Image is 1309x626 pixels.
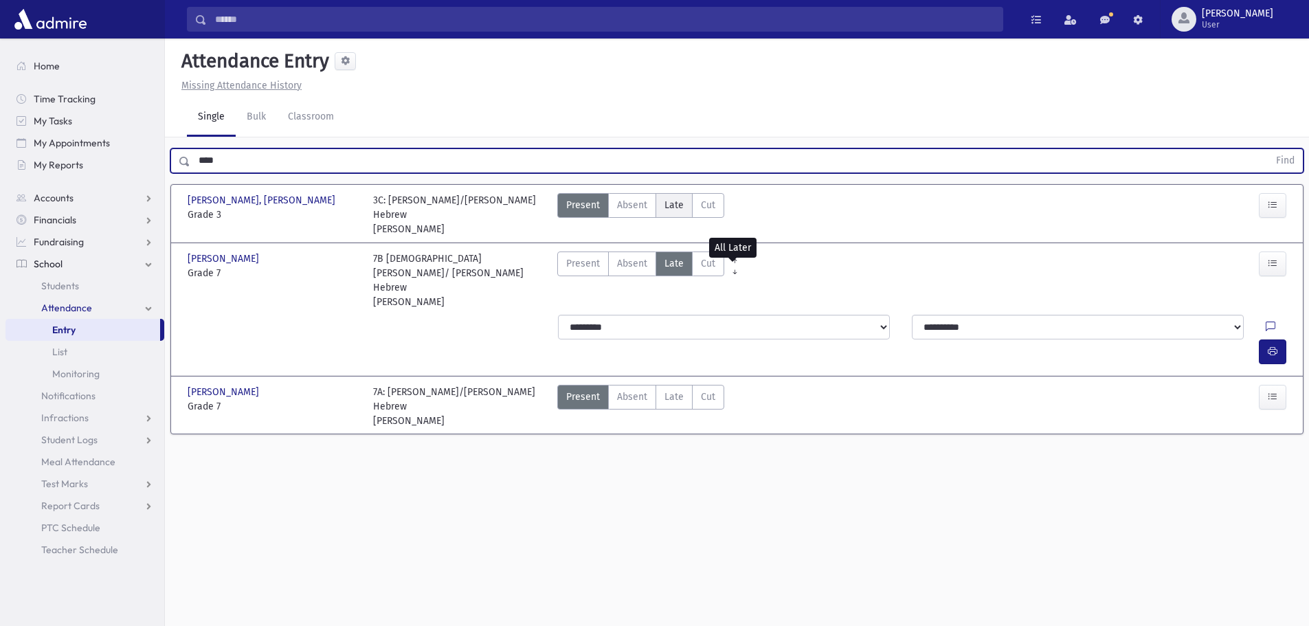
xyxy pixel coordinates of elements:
[5,55,164,77] a: Home
[5,209,164,231] a: Financials
[34,214,76,226] span: Financials
[11,5,90,33] img: AdmirePro
[277,98,345,137] a: Classroom
[664,390,684,404] span: Late
[617,256,647,271] span: Absent
[566,390,600,404] span: Present
[34,93,96,105] span: Time Tracking
[701,390,715,404] span: Cut
[373,193,545,236] div: 3C: [PERSON_NAME]/[PERSON_NAME] Hebrew [PERSON_NAME]
[52,368,100,380] span: Monitoring
[5,341,164,363] a: List
[617,390,647,404] span: Absent
[5,363,164,385] a: Monitoring
[5,451,164,473] a: Meal Attendance
[701,198,715,212] span: Cut
[566,198,600,212] span: Present
[188,251,262,266] span: [PERSON_NAME]
[1202,19,1273,30] span: User
[34,137,110,149] span: My Appointments
[373,251,545,309] div: 7B [DEMOGRAPHIC_DATA][PERSON_NAME]/ [PERSON_NAME] Hebrew [PERSON_NAME]
[5,88,164,110] a: Time Tracking
[41,302,92,314] span: Attendance
[557,251,724,309] div: AttTypes
[5,517,164,539] a: PTC Schedule
[5,154,164,176] a: My Reports
[701,256,715,271] span: Cut
[664,256,684,271] span: Late
[52,346,67,358] span: List
[176,80,302,91] a: Missing Attendance History
[617,198,647,212] span: Absent
[5,407,164,429] a: Infractions
[207,7,1003,32] input: Search
[41,522,100,534] span: PTC Schedule
[1268,149,1303,172] button: Find
[5,110,164,132] a: My Tasks
[5,539,164,561] a: Teacher Schedule
[709,238,757,258] div: All Later
[5,187,164,209] a: Accounts
[5,275,164,297] a: Students
[41,500,100,512] span: Report Cards
[41,456,115,468] span: Meal Attendance
[41,478,88,490] span: Test Marks
[5,132,164,154] a: My Appointments
[5,495,164,517] a: Report Cards
[1202,8,1273,19] span: [PERSON_NAME]
[52,324,76,336] span: Entry
[188,266,359,280] span: Grade 7
[34,192,74,204] span: Accounts
[188,399,359,414] span: Grade 7
[373,385,545,428] div: 7A: [PERSON_NAME]/[PERSON_NAME] Hebrew [PERSON_NAME]
[236,98,277,137] a: Bulk
[34,60,60,72] span: Home
[557,385,724,428] div: AttTypes
[188,193,338,208] span: [PERSON_NAME], [PERSON_NAME]
[34,258,63,270] span: School
[187,98,236,137] a: Single
[41,412,89,424] span: Infractions
[34,115,72,127] span: My Tasks
[5,231,164,253] a: Fundraising
[5,297,164,319] a: Attendance
[557,193,724,236] div: AttTypes
[5,319,160,341] a: Entry
[181,80,302,91] u: Missing Attendance History
[41,544,118,556] span: Teacher Schedule
[566,256,600,271] span: Present
[34,236,84,248] span: Fundraising
[5,385,164,407] a: Notifications
[5,253,164,275] a: School
[188,385,262,399] span: [PERSON_NAME]
[34,159,83,171] span: My Reports
[5,473,164,495] a: Test Marks
[41,390,96,402] span: Notifications
[5,429,164,451] a: Student Logs
[41,434,98,446] span: Student Logs
[188,208,359,222] span: Grade 3
[41,280,79,292] span: Students
[664,198,684,212] span: Late
[176,49,329,73] h5: Attendance Entry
